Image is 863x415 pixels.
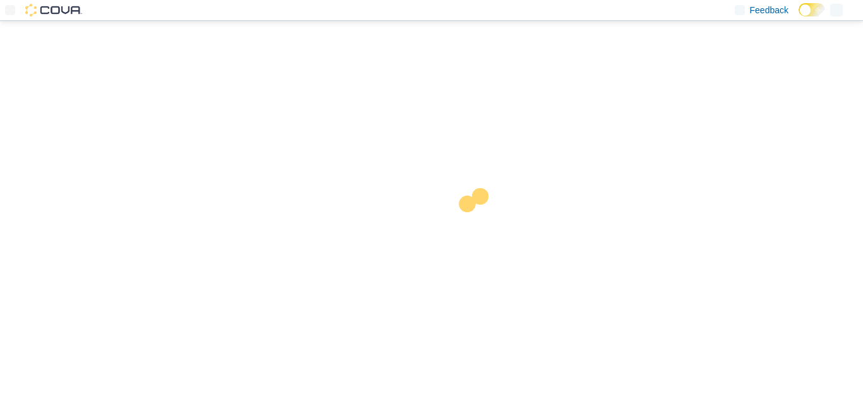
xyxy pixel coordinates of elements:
[25,4,82,16] img: Cova
[431,179,526,274] img: cova-loader
[799,3,825,16] input: Dark Mode
[750,4,788,16] span: Feedback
